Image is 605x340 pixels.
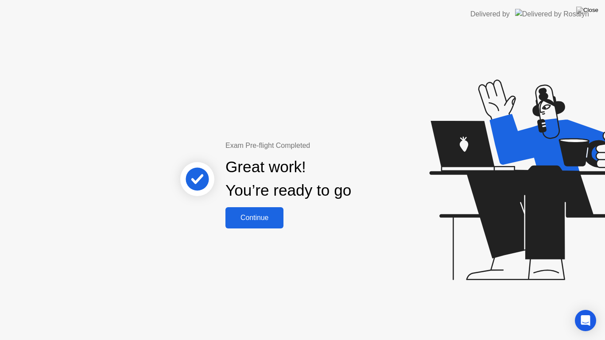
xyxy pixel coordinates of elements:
[515,9,589,19] img: Delivered by Rosalyn
[575,310,596,331] div: Open Intercom Messenger
[228,214,281,222] div: Continue
[225,207,283,228] button: Continue
[225,155,351,202] div: Great work! You’re ready to go
[576,7,598,14] img: Close
[470,9,510,19] div: Delivered by
[225,140,408,151] div: Exam Pre-flight Completed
